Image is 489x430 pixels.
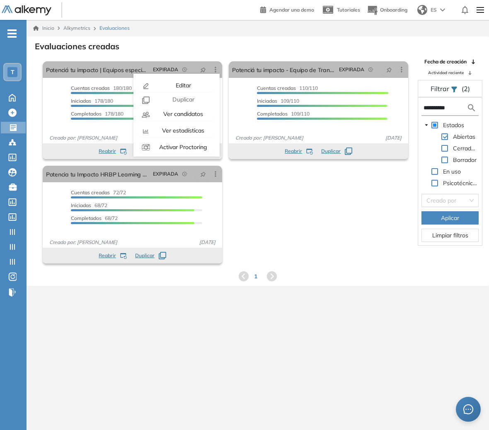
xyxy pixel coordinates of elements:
[135,252,155,259] span: Duplicar
[71,98,91,104] span: Iniciadas
[153,66,178,73] span: EXPIRADA
[71,85,132,91] span: 180/180
[71,111,102,117] span: Completados
[7,33,17,34] i: -
[160,127,204,134] span: Ver estadísticas
[451,155,478,165] span: Borrador
[200,66,206,73] span: pushpin
[194,63,212,76] button: pushpin
[200,171,206,177] span: pushpin
[368,67,373,72] span: field-time
[473,2,487,18] img: Menu
[386,66,392,73] span: pushpin
[463,404,473,414] span: message
[71,202,107,208] span: 68/72
[137,124,216,137] button: Ver estadísticas
[46,166,150,182] a: Potencia tu Impacto HRBP Learning Experience
[99,24,130,32] span: Evaluaciones
[380,7,407,13] span: Onboarding
[99,147,116,155] span: Reabrir
[431,6,437,14] span: ES
[443,121,464,129] span: Estados
[424,58,467,65] span: Fecha de creación
[174,82,191,89] span: Editar
[285,147,302,155] span: Reabrir
[157,143,207,151] span: Activar Proctoring
[71,189,110,196] span: Cuentas creadas
[453,133,475,140] span: Abiertas
[254,272,257,281] span: 1
[182,172,187,176] span: field-time
[441,167,462,176] span: En uso
[71,202,91,208] span: Iniciadas
[443,168,461,175] span: En uso
[257,85,318,91] span: 110/110
[137,79,216,92] button: Editar
[99,147,127,155] button: Reabrir
[441,178,479,188] span: Psicotécnicos
[337,7,360,13] span: Tutoriales
[431,85,451,93] span: Filtrar
[137,95,216,104] button: Duplicar
[321,147,352,155] button: Duplicar
[321,147,341,155] span: Duplicar
[257,85,296,91] span: Cuentas creadas
[380,63,398,76] button: pushpin
[232,134,307,142] span: Creado por: [PERSON_NAME]
[441,120,466,130] span: Estados
[99,252,116,259] span: Reabrir
[196,239,219,246] span: [DATE]
[182,67,187,72] span: field-time
[424,123,428,127] span: caret-down
[63,25,90,31] span: Alkymetrics
[339,66,364,73] span: EXPIRADA
[440,8,445,12] img: arrow
[46,239,121,246] span: Creado por: [PERSON_NAME]
[2,5,51,16] img: Logo
[462,84,470,94] span: (2)
[285,147,313,155] button: Reabrir
[71,215,102,221] span: Completados
[162,110,203,118] span: Ver candidatos
[194,167,212,181] button: pushpin
[99,252,127,259] button: Reabrir
[135,252,166,259] button: Duplicar
[46,61,150,78] a: Potenciá tu impacto | Equipos especialistas
[453,156,477,164] span: Borrador
[443,179,479,187] span: Psicotécnicos
[11,69,15,75] span: T
[171,96,194,103] span: Duplicar
[432,231,468,240] span: Limpiar filtros
[441,213,459,222] span: Aplicar
[367,1,407,19] button: Onboarding
[453,145,477,152] span: Cerradas
[71,189,126,196] span: 72/72
[46,134,121,142] span: Creado por: [PERSON_NAME]
[260,4,314,14] a: Agendar una demo
[257,98,277,104] span: Iniciadas
[467,103,477,113] img: search icon
[153,170,178,178] span: EXPIRADA
[137,107,216,121] button: Ver candidatos
[257,111,310,117] span: 109/110
[428,70,464,76] span: Actividad reciente
[417,5,427,15] img: world
[71,98,113,104] span: 178/180
[421,211,479,225] button: Aplicar
[232,61,336,78] a: Potenciá tu impacto - Equipo de Transformación
[33,24,54,32] a: Inicio
[35,41,119,51] h3: Evaluaciones creadas
[257,98,299,104] span: 109/110
[71,111,123,117] span: 178/180
[71,85,110,91] span: Cuentas creadas
[71,215,118,221] span: 68/72
[257,111,288,117] span: Completados
[421,229,479,242] button: Limpiar filtros
[451,143,479,153] span: Cerradas
[269,7,314,13] span: Agendar una demo
[382,134,405,142] span: [DATE]
[451,132,477,142] span: Abiertas
[137,140,216,154] button: Activar Proctoring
